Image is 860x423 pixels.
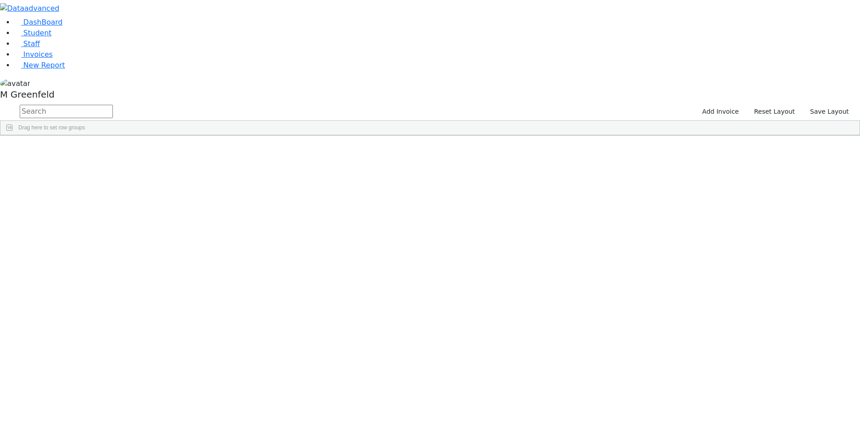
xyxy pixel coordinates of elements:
[20,105,113,118] input: Search
[18,124,85,131] span: Drag here to set row groups
[750,105,799,119] button: Reset Layout
[14,18,63,26] a: DashBoard
[698,105,743,119] a: Add Invoice
[806,105,853,119] button: Save Layout
[23,61,65,69] span: New Report
[14,61,65,69] a: New Report
[14,39,40,48] a: Staff
[14,50,53,59] a: Invoices
[14,29,52,37] a: Student
[23,29,52,37] span: Student
[23,18,63,26] span: DashBoard
[23,50,53,59] span: Invoices
[23,39,40,48] span: Staff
